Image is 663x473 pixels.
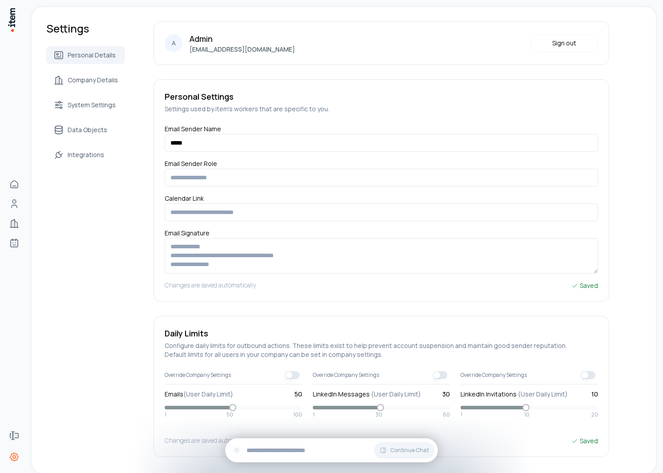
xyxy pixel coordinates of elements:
[5,195,23,213] a: Contacts
[46,71,125,89] a: Company Details
[68,51,116,60] span: Personal Details
[165,105,598,113] h5: Settings used by item's workers that are specific to you.
[591,390,598,399] span: 10
[461,372,527,379] span: Override Company Settings
[46,121,125,139] a: Data Objects
[165,281,256,291] h5: Changes are saved automatically
[313,372,379,379] span: Override Company Settings
[190,32,295,45] p: Admin
[5,214,23,232] a: Companies
[5,234,23,252] a: Agents
[68,125,107,134] span: Data Objects
[226,411,233,418] span: 50
[46,46,125,64] a: Personal Details
[190,45,295,54] p: [EMAIL_ADDRESS][DOMAIN_NAME]
[46,21,125,36] h1: Settings
[68,150,104,159] span: Integrations
[68,76,118,85] span: Company Details
[591,411,598,418] span: 20
[165,390,233,399] label: Emails
[442,390,450,399] span: 30
[461,411,462,418] span: 1
[165,341,598,359] h5: Configure daily limits for outbound actions. These limits exist to help prevent account suspensio...
[5,448,23,466] a: Settings
[293,411,302,418] span: 100
[225,438,438,462] div: Continue Chat
[390,447,429,454] span: Continue Chat
[295,390,302,399] span: 50
[530,34,598,52] button: Sign out
[165,229,210,241] label: Email Signature
[5,427,23,445] a: Forms
[165,125,221,137] label: Email Sender Name
[518,390,568,398] span: (User Daily Limit)
[165,327,598,340] h5: Daily Limits
[5,175,23,193] a: Home
[571,436,598,446] div: Saved
[524,411,530,418] span: 10
[571,281,598,291] div: Saved
[46,146,125,164] a: Integrations
[165,372,231,379] span: Override Company Settings
[7,7,16,32] img: Item Brain Logo
[371,390,421,398] span: (User Daily Limit)
[443,411,450,418] span: 60
[68,101,116,109] span: System Settings
[374,442,434,459] button: Continue Chat
[313,411,315,418] span: 1
[165,34,182,52] div: A
[461,390,568,399] label: LinkedIn Invitations
[165,411,166,418] span: 1
[165,436,256,446] h5: Changes are saved automatically
[165,159,217,171] label: Email Sender Role
[165,194,204,206] label: Calendar Link
[46,96,125,114] a: System Settings
[376,411,382,418] span: 30
[165,90,598,103] h5: Personal Settings
[313,390,421,399] label: LinkedIn Messages
[183,390,233,398] span: (User Daily Limit)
